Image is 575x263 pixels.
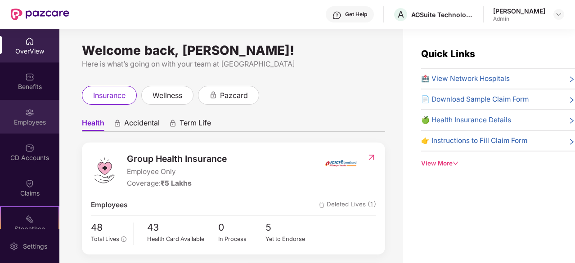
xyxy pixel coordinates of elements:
span: Quick Links [421,48,475,59]
span: pazcard [220,90,248,101]
span: Accidental [124,118,160,131]
span: down [453,160,458,166]
span: Employees [91,200,127,210]
span: A [398,9,404,20]
span: right [568,96,575,105]
span: insurance [93,90,126,101]
img: svg+xml;base64,PHN2ZyBpZD0iRHJvcGRvd24tMzJ4MzIiIHhtbG5zPSJodHRwOi8vd3d3LnczLm9yZy8yMDAwL3N2ZyIgd2... [555,11,562,18]
span: 🍏 Health Insurance Details [421,115,511,125]
div: Here is what’s going on with your team at [GEOGRAPHIC_DATA] [82,58,385,70]
span: Group Health Insurance [127,152,227,165]
span: Health [82,118,104,131]
div: AGSuite Technologies Pvt Ltd [411,10,474,19]
span: info-circle [121,236,126,241]
img: svg+xml;base64,PHN2ZyBpZD0iU2V0dGluZy0yMHgyMCIgeG1sbnM9Imh0dHA6Ly93d3cudzMub3JnLzIwMDAvc3ZnIiB3aW... [9,242,18,251]
span: 48 [91,220,126,235]
img: svg+xml;base64,PHN2ZyBpZD0iSG9tZSIgeG1sbnM9Imh0dHA6Ly93d3cudzMub3JnLzIwMDAvc3ZnIiB3aWR0aD0iMjAiIG... [25,37,34,46]
div: Admin [493,15,545,22]
div: animation [169,119,177,127]
span: 0 [218,220,266,235]
span: Employee Only [127,166,227,177]
img: svg+xml;base64,PHN2ZyBpZD0iSGVscC0zMngzMiIgeG1sbnM9Imh0dHA6Ly93d3cudzMub3JnLzIwMDAvc3ZnIiB3aWR0aD... [332,11,341,20]
img: logo [91,157,118,184]
span: right [568,116,575,125]
span: Term Life [180,118,211,131]
div: In Process [218,235,266,244]
div: animation [113,119,121,127]
img: svg+xml;base64,PHN2ZyBpZD0iQ0RfQWNjb3VudHMiIGRhdGEtbmFtZT0iQ0QgQWNjb3VudHMiIHhtbG5zPSJodHRwOi8vd3... [25,143,34,152]
span: right [568,137,575,146]
div: Health Card Available [147,235,218,244]
div: [PERSON_NAME] [493,7,545,15]
div: Welcome back, [PERSON_NAME]! [82,47,385,54]
div: View More [421,159,575,168]
div: Stepathon [1,224,58,233]
span: 5 [265,220,313,235]
img: svg+xml;base64,PHN2ZyBpZD0iQmVuZWZpdHMiIHhtbG5zPSJodHRwOi8vd3d3LnczLm9yZy8yMDAwL3N2ZyIgd2lkdGg9Ij... [25,72,34,81]
img: svg+xml;base64,PHN2ZyB4bWxucz0iaHR0cDovL3d3dy53My5vcmcvMjAwMC9zdmciIHdpZHRoPSIyMSIgaGVpZ2h0PSIyMC... [25,214,34,223]
img: svg+xml;base64,PHN2ZyBpZD0iQ2xhaW0iIHhtbG5zPSJodHRwOi8vd3d3LnczLm9yZy8yMDAwL3N2ZyIgd2lkdGg9IjIwIi... [25,179,34,188]
div: Settings [20,242,50,251]
div: Get Help [345,11,367,18]
span: wellness [153,90,182,101]
span: right [568,75,575,84]
div: animation [209,91,217,99]
div: Coverage: [127,178,227,189]
img: insurerIcon [324,152,358,174]
span: Total Lives [91,236,119,242]
img: RedirectIcon [367,153,376,162]
span: 43 [147,220,218,235]
div: Yet to Endorse [265,235,313,244]
span: 📄 Download Sample Claim Form [421,94,529,105]
img: New Pazcare Logo [11,9,69,20]
span: 🏥 View Network Hospitals [421,73,510,84]
img: svg+xml;base64,PHN2ZyBpZD0iRW1wbG95ZWVzIiB4bWxucz0iaHR0cDovL3d3dy53My5vcmcvMjAwMC9zdmciIHdpZHRoPS... [25,108,34,117]
img: deleteIcon [319,202,325,208]
span: ₹5 Lakhs [161,179,192,187]
span: Deleted Lives (1) [319,200,376,210]
span: 👉 Instructions to Fill Claim Form [421,135,527,146]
